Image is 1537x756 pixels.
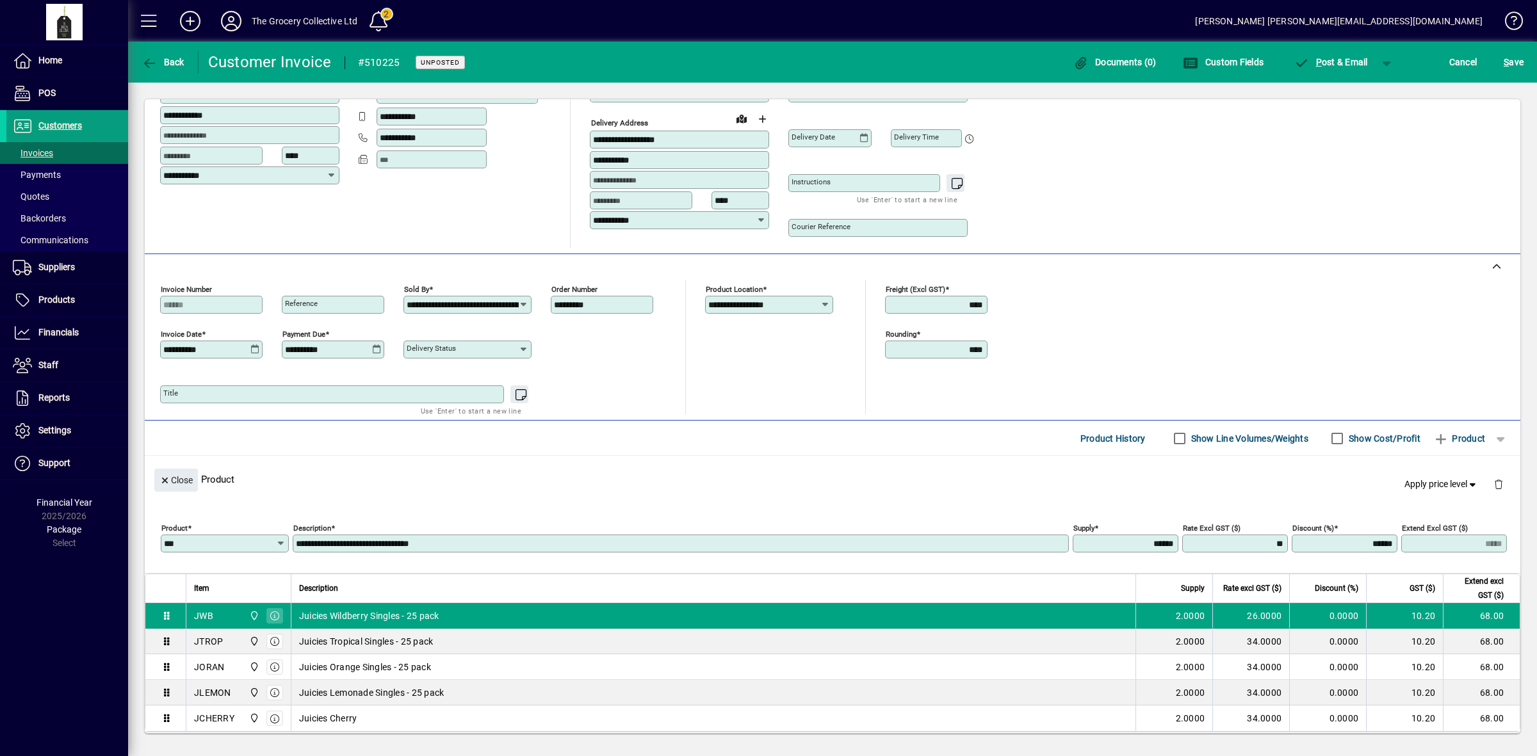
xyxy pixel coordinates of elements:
app-page-header-button: Delete [1483,478,1514,490]
span: Extend excl GST ($) [1451,574,1504,602]
td: 68.00 [1443,680,1520,705]
span: Discount (%) [1315,581,1358,595]
span: Financial Year [37,497,92,508]
button: Back [138,51,188,74]
a: View on map [731,108,752,129]
a: Suppliers [6,252,128,284]
span: Payments [13,170,61,180]
span: Rate excl GST ($) [1223,581,1281,595]
a: Products [6,284,128,316]
mat-hint: Use 'Enter' to start a new line [421,403,521,418]
span: ost & Email [1294,57,1368,67]
app-page-header-button: Close [151,474,201,485]
td: 0.0000 [1289,603,1366,629]
td: 10.20 [1366,654,1443,680]
span: Product History [1080,428,1146,449]
a: POS [6,77,128,109]
span: Apply price level [1404,478,1479,491]
div: 34.0000 [1221,712,1281,725]
mat-hint: Use 'Enter' to start a new line [857,192,957,207]
span: 2.0000 [1176,661,1205,673]
a: Support [6,447,128,479]
div: 34.0000 [1221,661,1281,673]
td: 68.00 [1443,705,1520,731]
div: #510225 [358,52,400,73]
button: Add [170,10,211,33]
td: 0.0000 [1289,680,1366,705]
div: JTROP [194,635,223,648]
span: Products [38,294,75,305]
a: Backorders [6,207,128,229]
span: Staff [38,360,58,370]
span: Backorders [13,213,66,223]
mat-label: Sold by [404,285,429,294]
span: Supply [1181,581,1205,595]
mat-label: Invoice number [161,285,212,294]
td: 68.00 [1443,603,1520,629]
mat-label: Title [163,389,178,398]
td: 68.00 [1443,629,1520,654]
span: Suppliers [38,262,75,272]
mat-label: Reference [285,299,318,308]
div: The Grocery Collective Ltd [252,11,358,31]
button: Product [1427,427,1492,450]
button: Custom Fields [1180,51,1267,74]
span: POS [38,88,56,98]
span: Item [194,581,209,595]
mat-label: Extend excl GST ($) [1402,524,1468,533]
span: Juicies Orange Singles - 25 pack [299,661,431,673]
mat-label: Order number [551,285,598,294]
td: 68.00 [1443,654,1520,680]
span: Unposted [421,58,460,67]
span: Reports [38,392,70,403]
label: Show Line Volumes/Weights [1189,432,1308,445]
button: Save [1500,51,1527,74]
div: 26.0000 [1221,609,1281,622]
span: Back [142,57,184,67]
div: JCHERRY [194,712,234,725]
a: Staff [6,350,128,382]
div: 34.0000 [1221,635,1281,648]
div: Product [145,456,1520,503]
mat-label: Discount (%) [1292,524,1334,533]
span: 4/75 Apollo Drive [246,609,261,623]
a: Invoices [6,142,128,164]
mat-label: Delivery time [894,133,939,141]
button: Cancel [1446,51,1481,74]
span: Description [299,581,338,595]
span: Juicies Wildberry Singles - 25 pack [299,609,439,622]
div: [PERSON_NAME] [PERSON_NAME][EMAIL_ADDRESS][DOMAIN_NAME] [1195,11,1483,31]
a: Settings [6,415,128,447]
mat-label: Payment due [282,330,325,339]
a: Reports [6,382,128,414]
td: 10.20 [1366,705,1443,731]
mat-label: Freight (excl GST) [886,285,945,294]
mat-label: Delivery status [407,344,456,353]
span: Cancel [1449,52,1477,72]
span: Quotes [13,191,49,202]
a: Payments [6,164,128,186]
span: Home [38,55,62,65]
mat-label: Supply [1073,524,1094,533]
span: Financials [38,327,79,337]
span: Support [38,458,70,468]
mat-label: Delivery date [792,133,835,141]
span: Juicies Tropical Singles - 25 pack [299,635,434,648]
span: 4/75 Apollo Drive [246,711,261,725]
span: 2.0000 [1176,609,1205,622]
td: 0.0000 [1289,654,1366,680]
span: P [1316,57,1322,67]
button: Post & Email [1287,51,1374,74]
a: Knowledge Base [1495,3,1521,44]
mat-label: Invoice date [161,330,202,339]
span: Juicies Lemonade Singles - 25 pack [299,686,444,699]
a: Communications [6,229,128,251]
span: Settings [38,425,71,435]
span: ave [1504,52,1524,72]
span: 4/75 Apollo Drive [246,686,261,700]
button: Profile [211,10,252,33]
span: 2.0000 [1176,635,1205,648]
mat-label: Product location [706,285,763,294]
mat-label: Description [293,524,331,533]
td: 10.20 [1366,629,1443,654]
